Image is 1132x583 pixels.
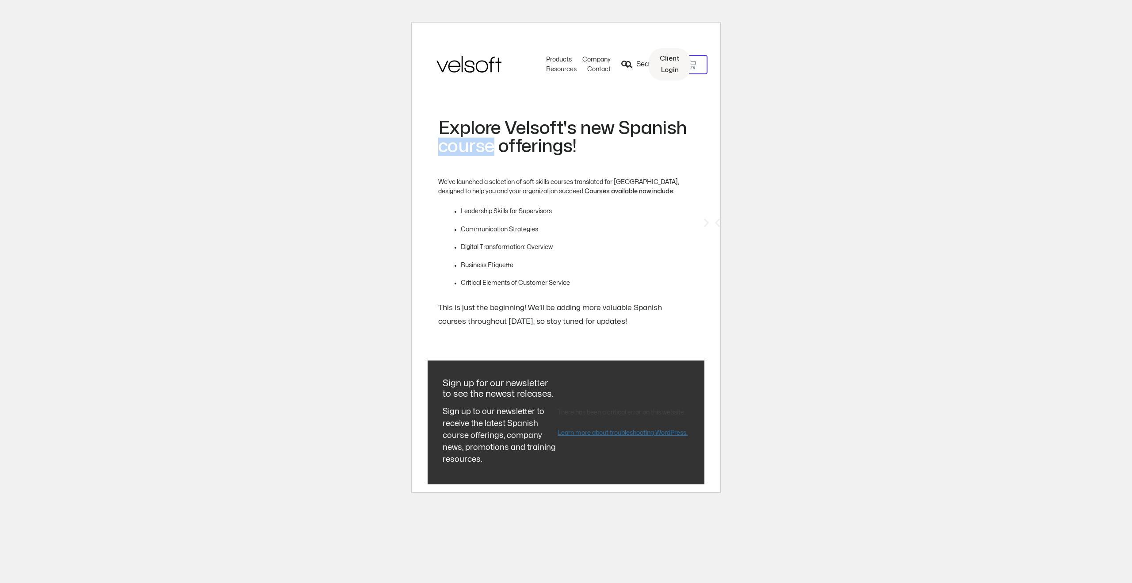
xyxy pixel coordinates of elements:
nav: Menu [541,55,617,74]
div: Next [701,217,712,228]
div: Previous [712,217,723,228]
a: Search [625,57,666,72]
li: Critical Elements of Customer Service [461,276,686,290]
a: ContactMenu Toggle [582,65,616,74]
a: Learn more about troubleshooting WordPress. [558,430,688,436]
a: ProductsMenu Toggle [541,55,577,65]
a: CompanyMenu Toggle [577,55,616,65]
img: Velsoft Training Materials [436,56,501,73]
strong: Courses available now include: [585,188,674,194]
span: Search [636,59,660,70]
li: Communication Strategies [461,223,686,237]
h5: Sign up for our newsletter to see the newest releases. [443,378,558,399]
div: Sign up to our newsletter to receive the latest Spanish course offerings, company news, promotion... [443,406,558,465]
span: Client Login [660,53,680,76]
a: Client Login [649,48,691,81]
h2: Explore Velsoft's new Spanish course offerings! [438,119,691,156]
a: ResourcesMenu Toggle [541,65,582,74]
li: Digital Transformation: Overview [461,241,686,254]
p: There has been a critical error on this website. [558,408,688,417]
li: Business Etiquette [461,259,686,272]
li: Leadership Skills for Supervisors [461,205,686,219]
p: We’ve launched a selection of soft skills courses translated for [GEOGRAPHIC_DATA], designed to h... [438,177,686,196]
div: This is just the beginning! We’ll be adding more valuable Spanish courses throughout [DATE], so s... [438,301,686,328]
